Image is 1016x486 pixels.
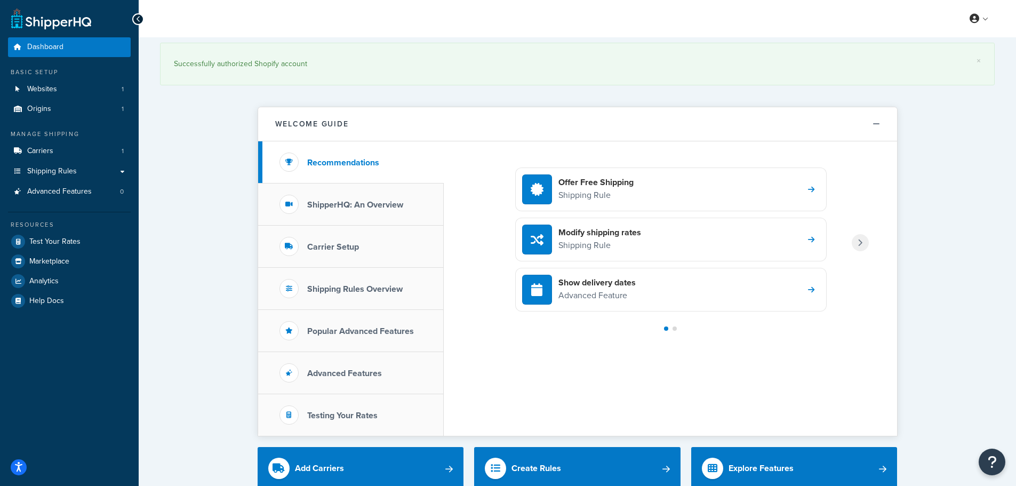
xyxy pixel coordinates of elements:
button: Open Resource Center [979,449,1005,475]
p: Advanced Feature [558,289,636,302]
span: Shipping Rules [27,167,77,176]
a: Websites1 [8,79,131,99]
div: Create Rules [511,461,561,476]
div: Basic Setup [8,68,131,77]
li: Websites [8,79,131,99]
h3: Advanced Features [307,369,382,378]
a: Help Docs [8,291,131,310]
a: × [977,57,981,65]
button: Welcome Guide [258,107,897,141]
p: Shipping Rule [558,238,641,252]
a: Carriers1 [8,141,131,161]
h3: Popular Advanced Features [307,326,414,336]
li: Advanced Features [8,182,131,202]
span: Websites [27,85,57,94]
a: Origins1 [8,99,131,119]
h4: Offer Free Shipping [558,177,634,188]
p: Shipping Rule [558,188,634,202]
span: 0 [120,187,124,196]
span: Test Your Rates [29,237,81,246]
a: Marketplace [8,252,131,271]
div: Manage Shipping [8,130,131,139]
span: Analytics [29,277,59,286]
span: Help Docs [29,297,64,306]
span: Dashboard [27,43,63,52]
a: Advanced Features0 [8,182,131,202]
span: 1 [122,105,124,114]
div: Add Carriers [295,461,344,476]
div: Resources [8,220,131,229]
div: Explore Features [729,461,794,476]
a: Analytics [8,272,131,291]
li: Origins [8,99,131,119]
h3: Testing Your Rates [307,411,378,420]
div: Successfully authorized Shopify account [174,57,981,71]
span: 1 [122,85,124,94]
h3: Shipping Rules Overview [307,284,403,294]
a: Shipping Rules [8,162,131,181]
span: 1 [122,147,124,156]
span: Carriers [27,147,53,156]
h4: Modify shipping rates [558,227,641,238]
h2: Welcome Guide [275,120,349,128]
a: Test Your Rates [8,232,131,251]
h4: Show delivery dates [558,277,636,289]
h3: Carrier Setup [307,242,359,252]
span: Marketplace [29,257,69,266]
a: Dashboard [8,37,131,57]
span: Origins [27,105,51,114]
h3: ShipperHQ: An Overview [307,200,403,210]
li: Carriers [8,141,131,161]
span: Advanced Features [27,187,92,196]
h3: Recommendations [307,158,379,168]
